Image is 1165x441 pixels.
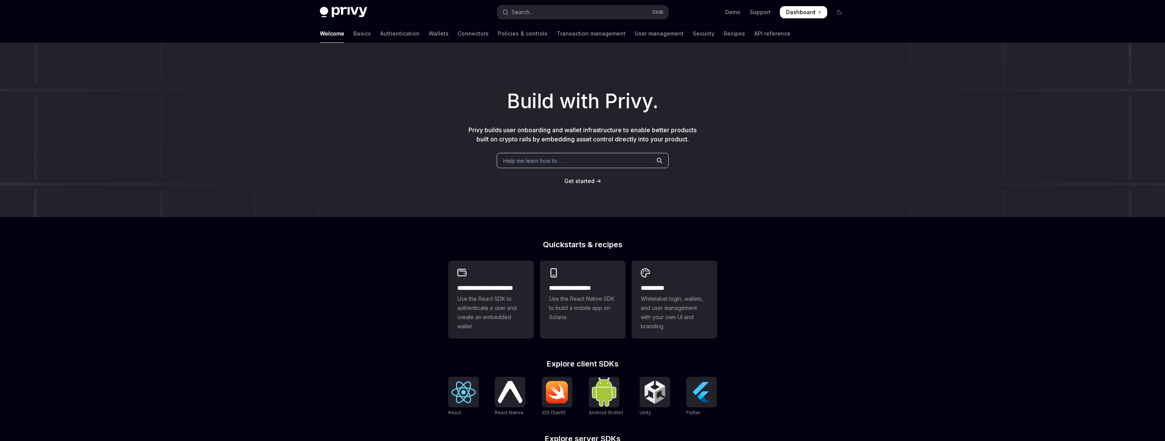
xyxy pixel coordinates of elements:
a: React NativeReact Native [495,377,525,417]
img: Android (Kotlin) [592,378,616,406]
span: Help me learn how to… [503,157,561,165]
img: Flutter [689,380,714,404]
img: dark logo [320,7,367,18]
h2: Explore client SDKs [448,360,717,368]
a: API reference [754,24,791,43]
span: Get started [564,178,595,184]
h2: Quickstarts & recipes [448,241,717,248]
a: iOS (Swift)iOS (Swift) [542,377,572,417]
span: Dashboard [786,8,815,16]
span: Flutter [686,410,700,415]
a: Demo [725,8,740,16]
span: React [448,410,461,415]
a: **** *****Whitelabel login, wallets, and user management with your own UI and branding. [632,261,717,339]
a: Dashboard [780,6,827,18]
span: Ctrl K [652,9,664,15]
button: Toggle dark mode [833,6,846,18]
span: Use the React Native SDK to build a mobile app on Solana. [549,294,616,322]
a: Policies & controls [498,24,548,43]
h1: Build with Privy. [12,86,1153,116]
img: Unity [643,380,667,404]
span: React Native [495,410,523,415]
span: Use the React SDK to authenticate a user and create an embedded wallet. [457,294,525,331]
a: Android (Kotlin)Android (Kotlin) [589,377,623,417]
a: Authentication [380,24,420,43]
a: User management [635,24,684,43]
a: ReactReact [448,377,479,417]
span: Android (Kotlin) [589,410,623,415]
div: Search... [512,8,533,17]
a: Connectors [458,24,489,43]
img: React [451,381,476,403]
a: Recipes [724,24,745,43]
span: iOS (Swift) [542,410,565,415]
a: FlutterFlutter [686,377,717,417]
a: Security [693,24,715,43]
a: Get started [564,177,595,185]
span: Whitelabel login, wallets, and user management with your own UI and branding. [641,294,708,331]
a: Transaction management [557,24,625,43]
img: iOS (Swift) [545,381,569,404]
span: Unity [640,410,651,415]
button: Open search [497,5,668,19]
a: Welcome [320,24,344,43]
a: **** **** **** ***Use the React Native SDK to build a mobile app on Solana. [540,261,625,339]
a: UnityUnity [640,377,670,417]
a: Basics [353,24,371,43]
a: Wallets [429,24,449,43]
a: Support [750,8,771,16]
span: Privy builds user onboarding and wallet infrastructure to enable better products built on crypto ... [468,126,697,143]
img: React Native [498,381,522,403]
